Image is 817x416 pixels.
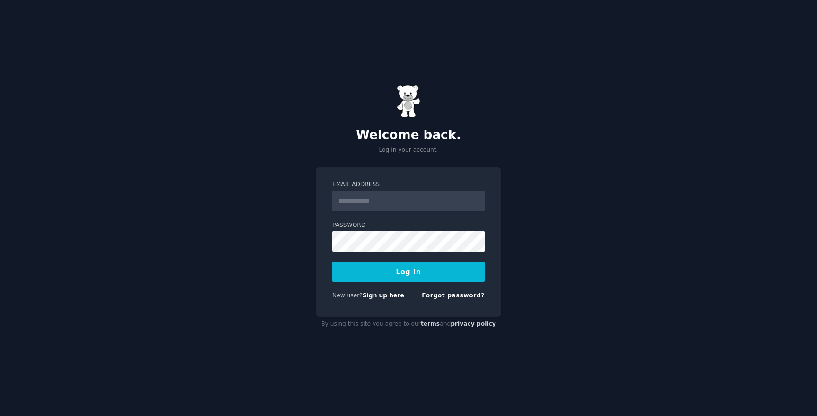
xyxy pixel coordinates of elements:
a: terms [421,321,440,327]
a: privacy policy [451,321,496,327]
a: Sign up here [363,292,404,299]
h2: Welcome back. [316,128,501,143]
button: Log In [332,262,485,282]
span: New user? [332,292,363,299]
label: Email Address [332,181,485,189]
img: Gummy Bear [397,85,420,118]
p: Log in your account. [316,146,501,155]
label: Password [332,221,485,230]
div: By using this site you agree to our and [316,317,501,332]
a: Forgot password? [422,292,485,299]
